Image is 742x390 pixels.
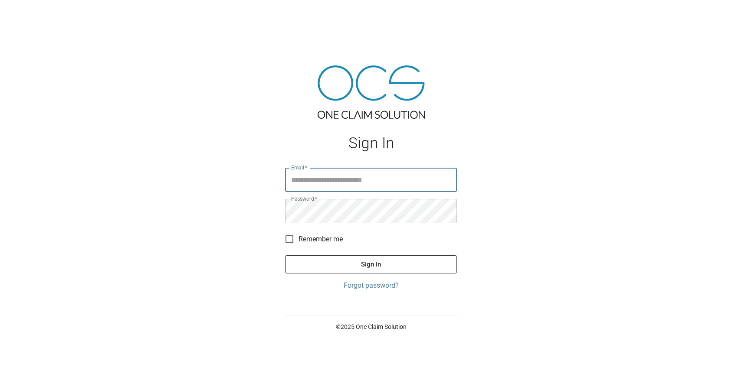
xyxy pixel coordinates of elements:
h1: Sign In [285,134,457,152]
button: Sign In [285,255,457,273]
label: Password [291,195,317,202]
label: Email [291,164,308,171]
img: ocs-logo-tra.png [318,65,425,119]
a: Forgot password? [285,280,457,291]
img: ocs-logo-white-transparent.png [10,5,45,23]
p: © 2025 One Claim Solution [285,322,457,331]
span: Remember me [299,234,343,244]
